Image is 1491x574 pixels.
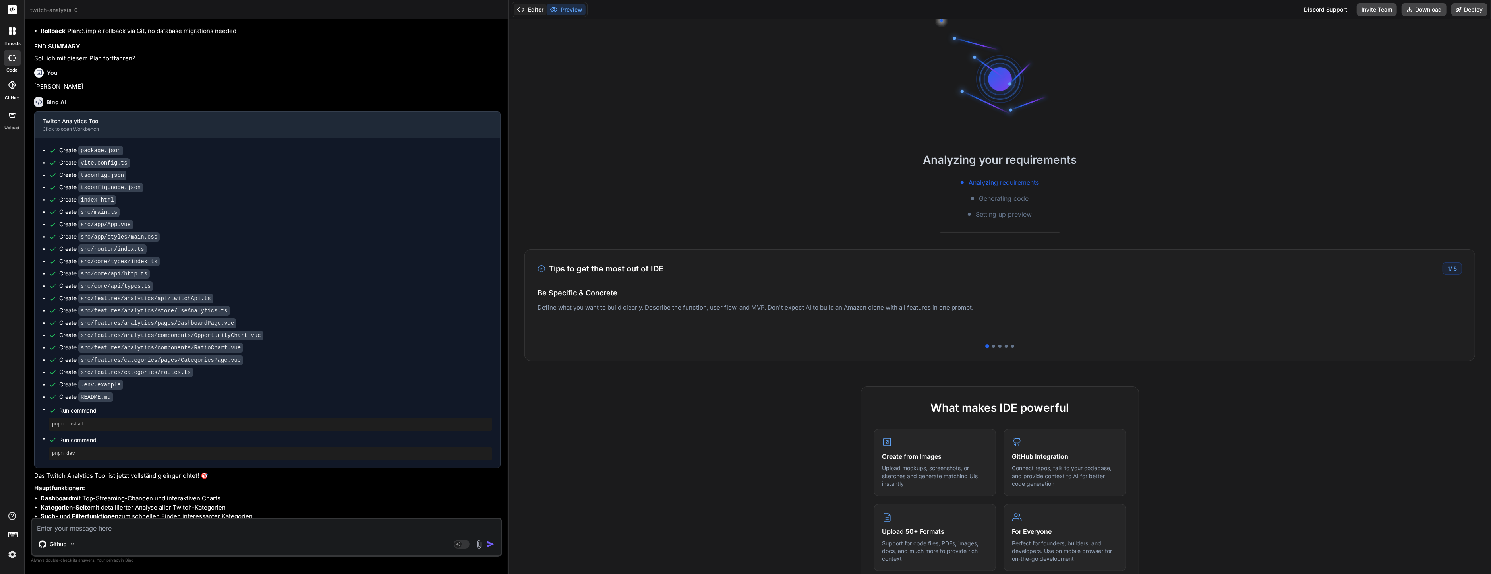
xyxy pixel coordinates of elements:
[41,512,501,521] li: zum schnellen Finden interessanter Kategorien
[59,270,150,278] div: Create
[69,541,76,548] img: Pick Models
[78,294,213,303] code: src/features/analytics/api/twitchApi.ts
[78,306,230,316] code: src/features/analytics/store/useAnalytics.ts
[41,494,72,502] strong: Dashboard
[41,503,501,512] li: mit detaillierter Analyse aller Twitch-Kategorien
[78,368,193,377] code: src/features/categories/routes.ts
[487,540,495,548] img: icon
[59,306,230,315] div: Create
[46,98,66,106] h6: Bind AI
[5,124,20,131] label: Upload
[34,471,501,481] p: Das Twitch Analytics Tool ist jetzt vollständig eingerichtet! 🎯
[882,464,988,488] p: Upload mockups, screenshots, or sketches and generate matching UIs instantly
[78,220,133,229] code: src/app/App.vue
[874,399,1126,416] h2: What makes IDE powerful
[59,368,193,376] div: Create
[31,557,502,564] p: Always double-check its answers. Your in Bind
[1012,452,1118,461] h4: GitHub Integration
[43,126,479,132] div: Click to open Workbench
[59,331,263,339] div: Create
[78,380,123,390] code: .env.example
[59,208,120,216] div: Create
[59,257,160,266] div: Create
[59,294,213,303] div: Create
[34,484,85,492] strong: Hauptfunktionen:
[78,158,130,168] code: vite.config.ts
[1357,3,1397,16] button: Invite Team
[59,282,153,290] div: Create
[78,318,236,328] code: src/features/analytics/pages/DashboardPage.vue
[979,194,1029,203] span: Generating code
[5,95,19,101] label: GitHub
[78,281,153,291] code: src/core/api/types.ts
[1451,3,1487,16] button: Deploy
[59,343,243,352] div: Create
[882,452,988,461] h4: Create from Images
[78,146,123,155] code: package.json
[969,178,1039,187] span: Analyzing requirements
[882,539,988,563] p: Support for code files, PDFs, images, docs, and much more to provide rich context
[59,171,126,179] div: Create
[4,40,21,47] label: threads
[78,392,113,402] code: README.md
[34,54,501,63] p: Soll ich mit diesem Plan fortfahren?
[34,82,501,91] p: [PERSON_NAME]
[547,4,586,15] button: Preview
[538,287,1462,298] h4: Be Specific & Concrete
[59,393,113,401] div: Create
[78,257,160,266] code: src/core/types/index.ts
[59,407,492,415] span: Run command
[1454,265,1457,272] span: 5
[50,540,67,548] p: Github
[59,196,116,204] div: Create
[538,263,663,275] h3: Tips to get the most out of IDE
[78,207,120,217] code: src/main.ts
[1299,3,1352,16] div: Discord Support
[78,244,147,254] code: src/router/index.ts
[1012,539,1118,563] p: Perfect for founders, builders, and developers. Use on mobile browser for on-the-go development
[41,27,501,36] li: Simple rollback via Git, no database migrations needed
[30,6,79,14] span: twitch-analysis
[78,269,150,279] code: src/core/api/http.ts
[41,512,118,520] strong: Such- und Filterfunktionen
[1448,265,1450,272] span: 1
[59,245,147,253] div: Create
[882,527,988,536] h4: Upload 50+ Formats
[59,220,133,229] div: Create
[509,151,1491,168] h2: Analyzing your requirements
[514,4,547,15] button: Editor
[59,146,123,155] div: Create
[35,112,487,138] button: Twitch Analytics ToolClick to open Workbench
[1402,3,1447,16] button: Download
[41,504,91,511] strong: Kategorien-Seite
[34,42,501,51] h3: END SUMMARY
[59,356,243,364] div: Create
[78,232,160,242] code: src/app/styles/main.css
[47,69,58,77] h6: You
[1443,262,1462,275] div: /
[52,450,489,457] pre: pnpm dev
[78,183,143,192] code: tsconfig.node.json
[106,558,121,562] span: privacy
[59,183,143,192] div: Create
[43,117,479,125] div: Twitch Analytics Tool
[78,355,243,365] code: src/features/categories/pages/CategoriesPage.vue
[41,494,501,503] li: mit Top-Streaming-Chancen und interaktiven Charts
[59,233,160,241] div: Create
[7,67,18,74] label: code
[59,436,492,444] span: Run command
[976,209,1032,219] span: Setting up preview
[59,380,123,389] div: Create
[78,343,243,353] code: src/features/analytics/components/RatioChart.vue
[78,195,116,205] code: index.html
[41,27,82,35] strong: Rollback Plan:
[1012,464,1118,488] p: Connect repos, talk to your codebase, and provide context to AI for better code generation
[474,540,483,549] img: attachment
[78,171,126,180] code: tsconfig.json
[59,319,236,327] div: Create
[6,548,19,561] img: settings
[78,331,263,340] code: src/features/analytics/components/OpportunityChart.vue
[59,159,130,167] div: Create
[52,421,489,427] pre: pnpm install
[1012,527,1118,536] h4: For Everyone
